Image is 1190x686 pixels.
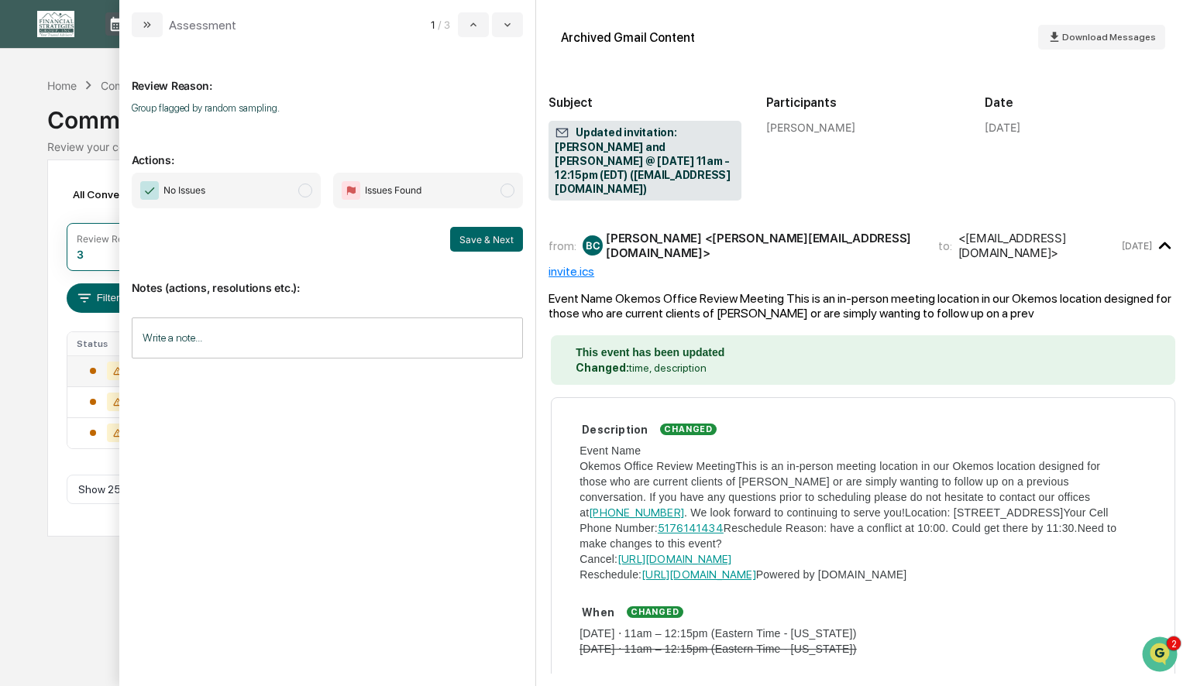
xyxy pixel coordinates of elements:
img: 1746055101610-c473b297-6a78-478c-a979-82029cc54cd1 [15,118,43,146]
div: Past conversations [15,171,104,184]
p: Group flagged by random sampling. [132,102,524,114]
img: 8933085812038_c878075ebb4cc5468115_72.jpg [33,118,60,146]
h2: Description [582,422,648,437]
div: 🗄️ [112,317,125,330]
button: Start new chat [263,122,282,141]
th: Status [67,332,150,355]
div: [PERSON_NAME] <[PERSON_NAME][EMAIL_ADDRESS][DOMAIN_NAME]> [606,231,920,260]
span: • [129,252,134,264]
span: to: [938,238,952,253]
button: See all [240,168,282,187]
div: BC [583,235,603,256]
p: Actions: [132,135,524,166]
div: Assessment [169,18,236,33]
a: 🗄️Attestations [106,310,198,338]
img: Jack Rasmussen [15,237,40,262]
a: [URL][DOMAIN_NAME] [641,568,756,581]
img: 1746055101610-c473b297-6a78-478c-a979-82029cc54cd1 [31,211,43,223]
button: Download Messages [1038,25,1165,50]
span: [DATE] [137,252,169,264]
span: from: [549,238,576,253]
h2: Subject [549,95,741,110]
a: Powered byPylon [109,382,187,395]
div: invite.ics [549,264,1178,279]
div: 🖐️ [15,317,28,330]
div: Communications Archive [47,94,1142,134]
div: 3 [77,248,84,261]
span: [DATE] ⋅ 11am – 12:15pm (Eastern Time - [US_STATE]) [580,627,856,655]
div: 🔎 [15,347,28,359]
time: Monday, September 1, 2025 at 9:06:48 AM [1122,240,1152,252]
span: Attestations [128,316,192,331]
span: Event Name Okemos Office Review Meeting This is an in-person meeting location in our Okemos locat... [580,444,1116,581]
span: Issues Found [365,183,421,198]
span: Changed: [576,362,629,374]
span: [PERSON_NAME] [48,210,126,222]
div: All Conversations [67,182,184,207]
div: Review your communication records across channels [47,140,1142,153]
h2: Date [985,95,1178,110]
a: [URL][DOMAIN_NAME] [617,553,732,565]
span: Preclearance [31,316,100,331]
img: logo [37,11,74,37]
div: [PERSON_NAME] [766,121,959,134]
span: • [129,210,134,222]
iframe: Open customer support [1140,635,1182,677]
img: Checkmark [140,181,159,200]
span: This event has been updated [576,346,724,358]
span: Pylon [154,383,187,395]
span: No Issues [163,183,205,198]
span: 1 [431,19,435,31]
span: / 3 [438,19,455,31]
del: [DATE] ⋅ 11am – 12:15pm (Eastern Time - [US_STATE]) [580,643,856,655]
img: Flag [342,181,360,200]
img: 1746055101610-c473b297-6a78-478c-a979-82029cc54cd1 [31,252,43,265]
span: CHANGED [631,607,679,617]
span: [PERSON_NAME] [48,252,126,264]
div: Review Required [77,233,151,245]
span: Download Messages [1062,32,1156,43]
div: [DATE] [985,121,1020,134]
div: Home [47,79,77,92]
div: time, description [576,360,1150,376]
p: Review Reason: [132,60,524,92]
p: Notes (actions, resolutions etc.): [132,262,524,294]
span: CHANGED [664,424,713,434]
a: 🔎Data Lookup [9,339,104,367]
a: 🖐️Preclearance [9,310,106,338]
h2: Participants [766,95,959,110]
div: <[EMAIL_ADDRESS][DOMAIN_NAME]> [958,231,1119,260]
a: 5176141434 [658,522,724,534]
p: How can we help? [15,32,282,57]
div: Start new chat [70,118,254,133]
h2: When [582,605,614,620]
span: Updated invitation: [PERSON_NAME] and [PERSON_NAME] @ [DATE] 11am - 12:15pm (EDT) ([EMAIL_ADDRESS... [555,125,735,197]
span: [DATE] [137,210,169,222]
div: We're offline, we'll be back soon [70,133,219,146]
div: Communications Archive [101,79,226,92]
a: [PHONE_NUMBER] [589,506,684,519]
span: Data Lookup [31,345,98,361]
button: Save & Next [450,227,523,252]
div: Archived Gmail Content [561,30,695,45]
button: Filters [67,283,134,313]
img: Jack Rasmussen [15,195,40,220]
